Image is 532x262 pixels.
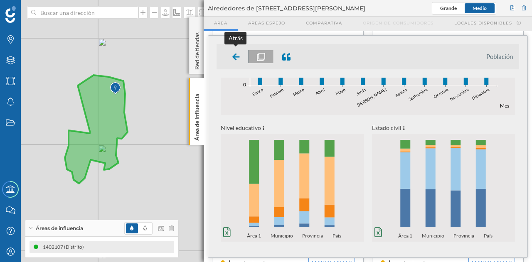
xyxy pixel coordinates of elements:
[271,232,296,242] span: Municipio
[332,232,344,242] span: País
[372,123,515,132] p: Estado civil
[335,87,346,97] text: Mayo
[449,87,469,102] text: Noviembre
[355,87,367,97] text: Junio
[17,6,46,13] span: Soporte
[5,6,16,23] img: Geoblink Logo
[248,20,285,26] span: Áreas espejo
[363,20,433,26] span: Origen de consumidores
[269,87,284,99] text: Febrero
[193,29,201,70] p: Red de tiendas
[356,87,387,108] text: [PERSON_NAME]
[454,20,512,26] span: Locales disponibles
[208,4,365,12] span: Alrededores de [STREET_ADDRESS][PERSON_NAME]
[500,103,509,109] text: Mes
[292,87,305,98] text: Marzo
[251,87,264,97] text: Enero
[243,81,246,88] text: 0
[221,123,364,132] p: Nivel educativo
[486,52,513,61] li: Población
[422,232,447,242] span: Municipio
[247,232,264,242] span: Área 1
[193,91,201,141] p: Área de influencia
[43,243,88,251] div: 1402107 (Distrito)
[484,232,495,242] span: País
[315,87,325,96] text: Abril
[433,87,449,99] text: Octubre
[214,20,227,26] span: Area
[398,232,415,242] span: Área 1
[394,87,408,98] text: Agosto
[36,225,83,232] span: Áreas de influencia
[440,5,457,11] span: Grande
[453,232,477,242] span: Provincia
[110,80,121,97] img: Marker
[229,34,242,42] div: Atrás
[302,232,325,242] span: Provincia
[408,87,429,102] text: Septiembre
[471,87,490,101] text: Diciembre
[473,5,487,11] span: Medio
[306,20,342,26] span: Comparativa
